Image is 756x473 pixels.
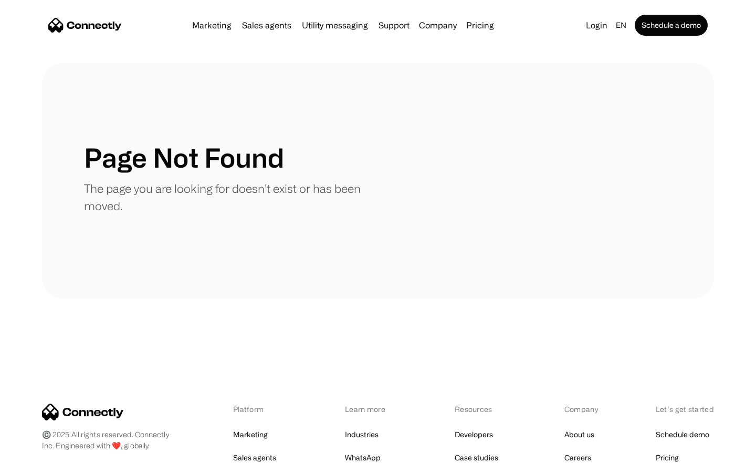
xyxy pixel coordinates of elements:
[564,450,591,465] a: Careers
[238,21,296,29] a: Sales agents
[416,18,460,33] div: Company
[188,21,236,29] a: Marketing
[564,427,594,442] a: About us
[419,18,457,33] div: Company
[84,180,378,214] p: The page you are looking for doesn't exist or has been moved.
[656,450,679,465] a: Pricing
[616,18,626,33] div: en
[10,454,63,469] aside: Language selected: English
[612,18,633,33] div: en
[582,18,612,33] a: Login
[345,427,379,442] a: Industries
[48,17,122,33] a: home
[455,404,510,415] div: Resources
[233,404,290,415] div: Platform
[635,15,708,36] a: Schedule a demo
[84,142,284,173] h1: Page Not Found
[298,21,372,29] a: Utility messaging
[656,427,709,442] a: Schedule demo
[455,427,493,442] a: Developers
[21,455,63,469] ul: Language list
[656,404,714,415] div: Let’s get started
[462,21,498,29] a: Pricing
[345,404,400,415] div: Learn more
[345,450,381,465] a: WhatsApp
[455,450,498,465] a: Case studies
[374,21,414,29] a: Support
[233,427,268,442] a: Marketing
[233,450,276,465] a: Sales agents
[564,404,601,415] div: Company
